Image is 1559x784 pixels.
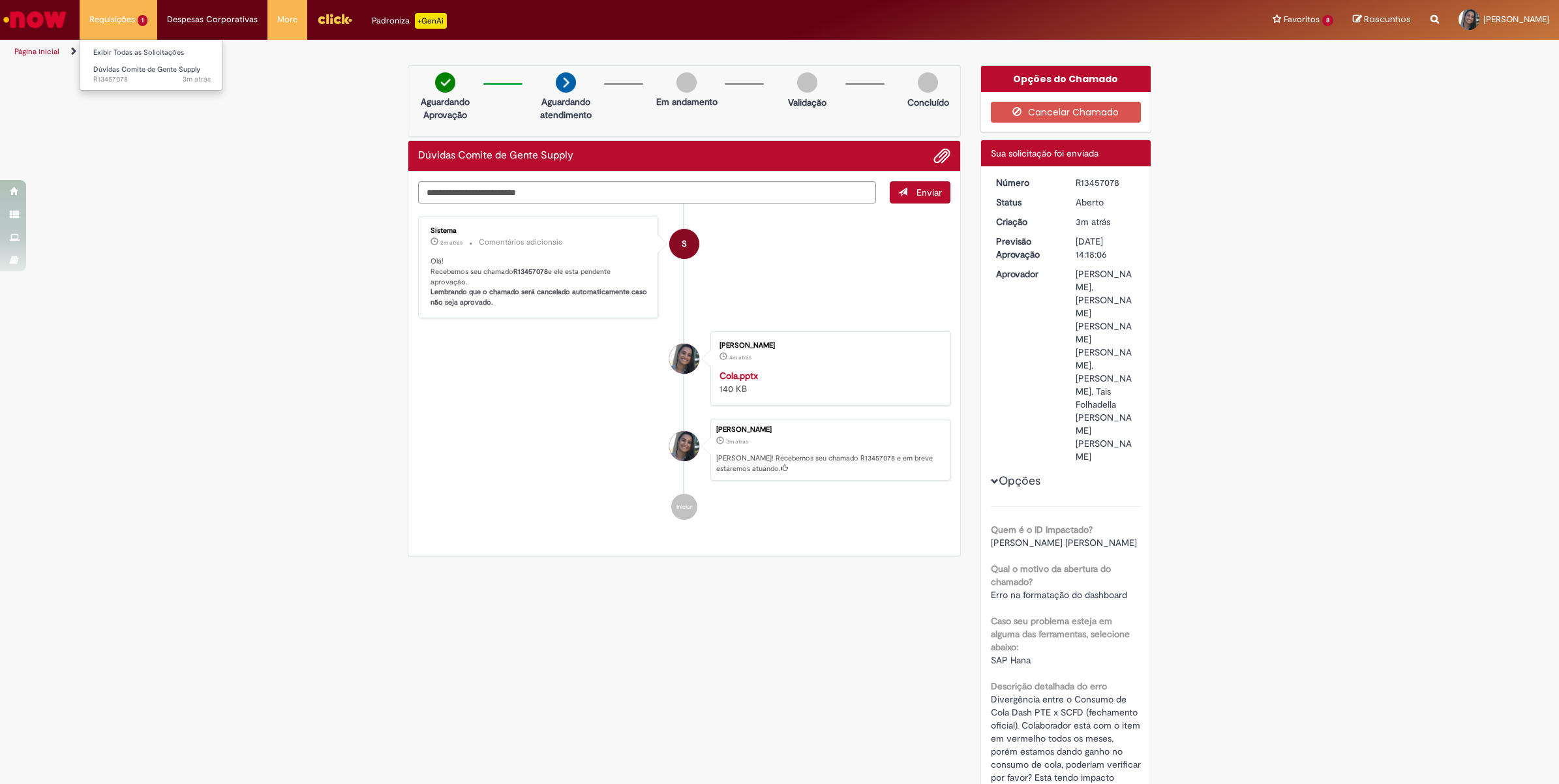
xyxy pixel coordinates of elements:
button: Cancelar Chamado [991,102,1142,123]
div: [DATE] 14:18:06 [1076,235,1136,261]
b: Qual o motivo da abertura do chamado? [991,563,1111,588]
span: 1 [138,15,147,26]
div: Opções do Chamado [981,66,1151,92]
img: click_logo_yellow_360x200.png [317,9,352,29]
time: 28/08/2025 11:18:06 [1076,216,1110,228]
div: Aberto [1076,196,1136,209]
div: System [669,229,699,259]
dt: Previsão Aprovação [986,235,1067,261]
div: 140 KB [719,369,937,395]
b: R13457078 [513,267,548,277]
p: Em andamento [656,95,718,108]
button: Adicionar anexos [933,147,950,164]
img: img-circle-grey.png [918,72,938,93]
li: Sabrina Pereira Antunes [418,419,950,481]
span: Despesas Corporativas [167,13,258,26]
div: Sabrina Pereira Antunes [669,431,699,461]
ul: Trilhas de página [10,40,1029,64]
b: Descrição detalhada do erro [991,680,1107,692]
b: Quem é o ID Impactado? [991,524,1093,535]
div: [PERSON_NAME] [719,342,937,350]
p: Validação [788,96,826,109]
span: 8 [1322,15,1333,26]
b: Caso seu problema esteja em alguma das ferramentas, selecione abaixo: [991,615,1130,653]
div: [PERSON_NAME], [PERSON_NAME] [PERSON_NAME] [PERSON_NAME], [PERSON_NAME], Tais Folhadella [PERSON_... [1076,267,1136,463]
div: R13457078 [1076,176,1136,189]
div: Padroniza [372,13,447,29]
a: Aberto R13457078 : Dúvidas Comite de Gente Supply [80,63,224,87]
p: Aguardando Aprovação [414,95,477,121]
span: Sua solicitação foi enviada [991,147,1098,159]
span: [PERSON_NAME] [1483,14,1549,25]
dt: Número [986,176,1067,189]
time: 28/08/2025 11:18:21 [440,239,462,247]
img: check-circle-green.png [435,72,455,93]
span: S [682,228,687,260]
p: Aguardando atendimento [534,95,598,121]
div: 28/08/2025 11:18:06 [1076,215,1136,228]
span: R13457078 [93,74,211,85]
span: 4m atrás [729,354,751,361]
span: 2m atrás [440,239,462,247]
textarea: Digite sua mensagem aqui... [418,181,876,204]
time: 28/08/2025 11:18:07 [183,74,211,84]
a: Cola.pptx [719,370,758,382]
span: Requisições [89,13,135,26]
span: Rascunhos [1364,13,1411,25]
small: Comentários adicionais [479,237,562,248]
span: 3m atrás [1076,216,1110,228]
dt: Criação [986,215,1067,228]
p: [PERSON_NAME]! Recebemos seu chamado R13457078 e em breve estaremos atuando. [716,453,943,474]
dt: Aprovador [986,267,1067,280]
span: Dúvidas Comite de Gente Supply [93,65,200,74]
span: 3m atrás [183,74,211,84]
span: 3m atrás [726,438,748,445]
b: Lembrando que o chamado será cancelado automaticamente caso não seja aprovado. [431,287,649,307]
dt: Status [986,196,1067,209]
time: 28/08/2025 11:18:06 [726,438,748,445]
a: Exibir Todas as Solicitações [80,46,224,60]
span: Favoritos [1284,13,1320,26]
div: Sabrina Pereira Antunes [669,344,699,374]
h2: Dúvidas Comite de Gente Supply Histórico de tíquete [418,150,573,162]
a: Rascunhos [1353,14,1411,26]
img: arrow-next.png [556,72,576,93]
ul: Histórico de tíquete [418,204,950,533]
img: img-circle-grey.png [676,72,697,93]
span: Erro na formatação do dashboard [991,589,1127,601]
ul: Requisições [80,39,222,91]
a: Página inicial [14,46,59,57]
span: SAP Hana [991,654,1031,666]
p: Olá! Recebemos seu chamado e ele esta pendente aprovação. [431,256,648,308]
p: Concluído [907,96,949,109]
img: img-circle-grey.png [797,72,817,93]
span: More [277,13,297,26]
div: [PERSON_NAME] [716,426,943,434]
div: Sistema [431,227,648,235]
span: [PERSON_NAME] [PERSON_NAME] [991,537,1137,549]
span: Enviar [916,187,942,198]
p: +GenAi [415,13,447,29]
button: Enviar [890,181,950,204]
img: ServiceNow [1,7,68,33]
time: 28/08/2025 11:16:41 [729,354,751,361]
